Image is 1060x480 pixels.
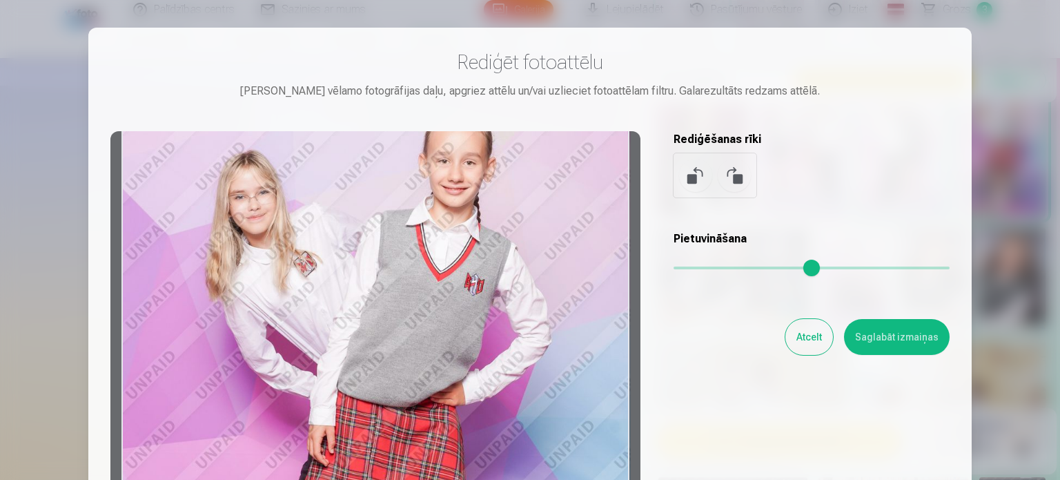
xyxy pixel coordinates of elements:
button: Saglabāt izmaiņas [844,319,950,355]
h5: Pietuvināšana [674,231,950,247]
h5: Rediģēšanas rīki [674,131,950,148]
h3: Rediģēt fotoattēlu [110,50,950,75]
div: [PERSON_NAME] vēlamo fotogrāfijas daļu, apgriez attēlu un/vai uzlieciet fotoattēlam filtru. Galar... [110,83,950,99]
button: Atcelt [785,319,833,355]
